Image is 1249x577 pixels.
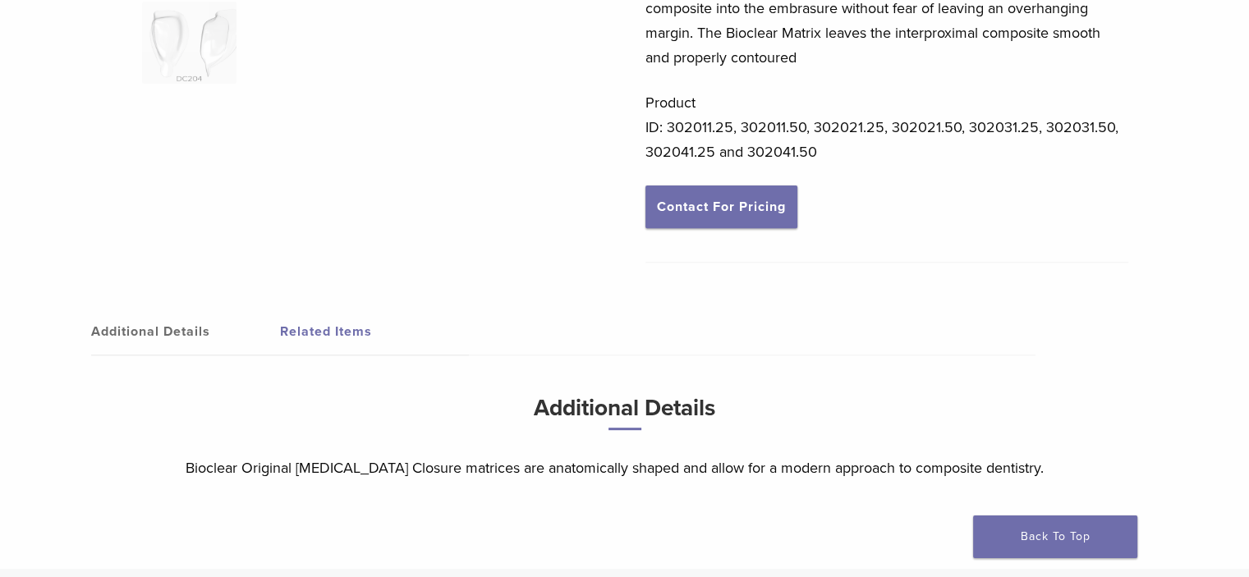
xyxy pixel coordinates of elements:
[973,515,1137,558] a: Back To Top
[142,2,236,84] img: Original Anterior Matrix - DC Series - Image 5
[186,456,1064,480] p: Bioclear Original [MEDICAL_DATA] Closure matrices are anatomically shaped and allow for a modern ...
[645,90,1128,164] p: Product ID: 302011.25, 302011.50, 302021.25, 302021.50, 302031.25, 302031.50, 302041.25 and 30204...
[91,309,280,355] a: Additional Details
[280,309,469,355] a: Related Items
[645,185,797,228] a: Contact For Pricing
[186,388,1064,443] h3: Additional Details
